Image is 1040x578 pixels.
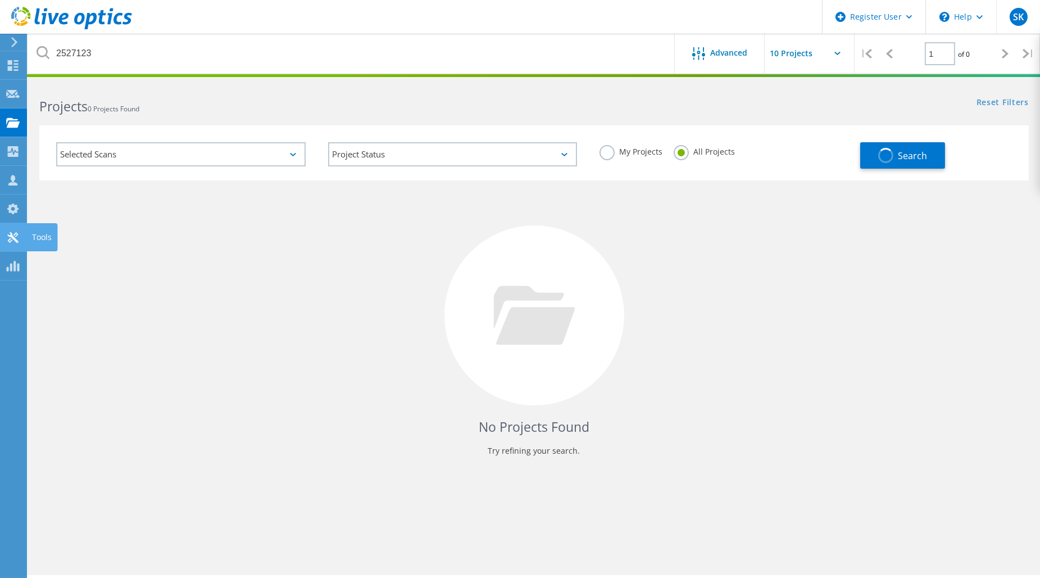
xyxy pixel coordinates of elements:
[674,145,735,156] label: All Projects
[977,98,1029,108] a: Reset Filters
[56,142,306,166] div: Selected Scans
[51,442,1018,460] p: Try refining your search.
[600,145,662,156] label: My Projects
[898,150,927,162] span: Search
[328,142,578,166] div: Project Status
[39,97,88,115] b: Projects
[1013,12,1024,21] span: SK
[88,104,139,114] span: 0 Projects Found
[855,34,878,74] div: |
[32,233,52,241] div: Tools
[51,418,1018,436] h4: No Projects Found
[1017,34,1040,74] div: |
[28,34,675,73] input: Search projects by name, owner, ID, company, etc
[958,49,970,59] span: of 0
[11,24,132,31] a: Live Optics Dashboard
[711,49,748,57] span: Advanced
[860,142,945,169] button: Search
[939,12,950,22] svg: \n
